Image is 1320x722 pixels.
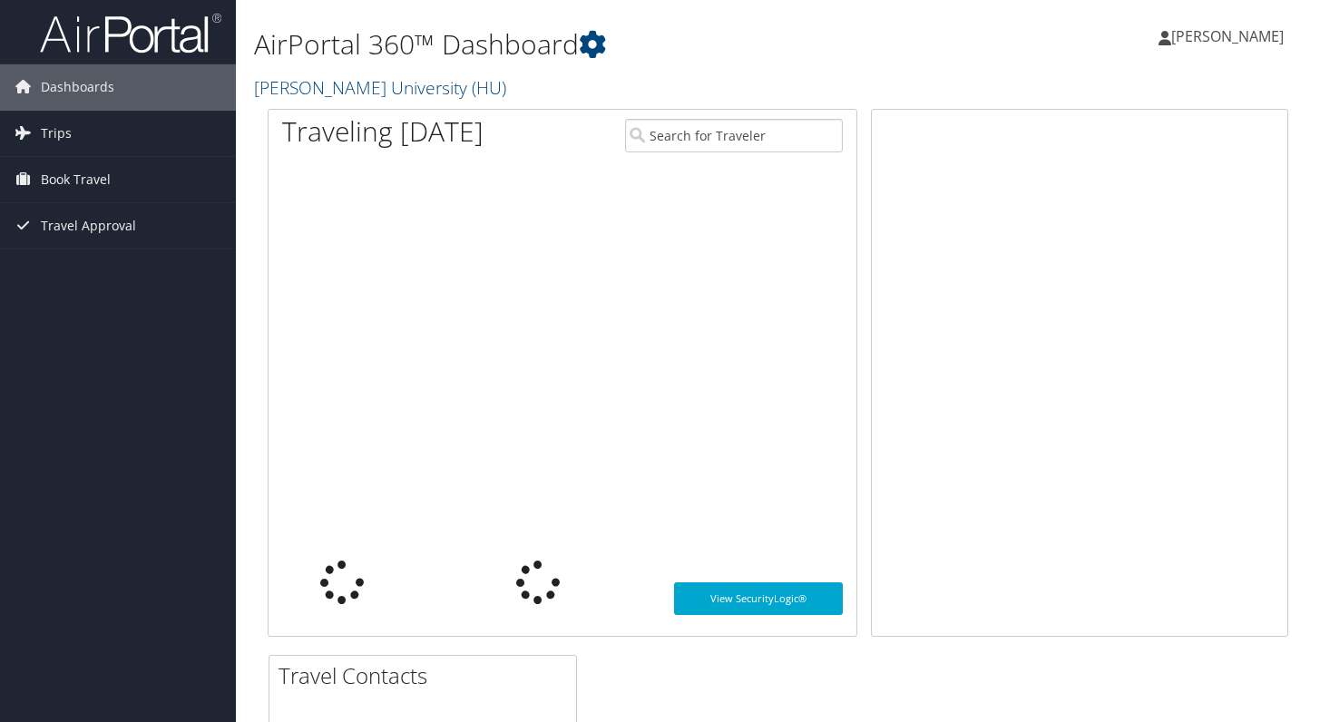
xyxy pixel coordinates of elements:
a: [PERSON_NAME] University (HU) [254,75,511,100]
span: Dashboards [41,64,114,110]
h1: Traveling [DATE] [282,112,484,151]
span: Trips [41,111,72,156]
a: View SecurityLogic® [674,582,843,615]
h2: Travel Contacts [279,660,576,691]
span: [PERSON_NAME] [1171,26,1284,46]
h1: AirPortal 360™ Dashboard [254,25,953,63]
a: [PERSON_NAME] [1159,9,1302,63]
input: Search for Traveler [625,119,843,152]
span: Book Travel [41,157,111,202]
img: airportal-logo.png [40,12,221,54]
span: Travel Approval [41,203,136,249]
